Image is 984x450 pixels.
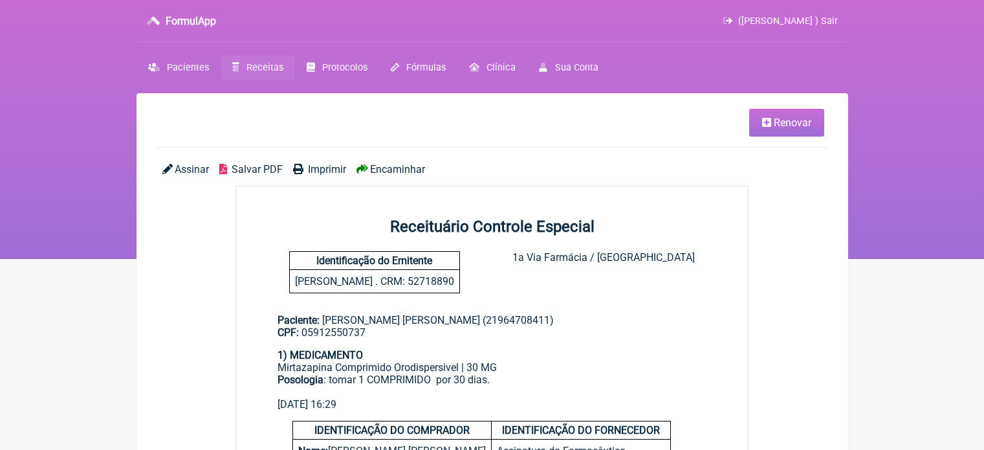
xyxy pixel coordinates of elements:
a: Sua Conta [527,55,609,80]
strong: Posologia [278,374,323,386]
div: : tomar 1 COMPRIMIDO por 30 dias. [278,374,707,398]
span: Fórmulas [406,62,446,73]
a: Receitas [221,55,295,80]
strong: 1) MEDICAMENTO [278,349,363,361]
span: Clínica [487,62,516,73]
a: Assinar [162,163,209,175]
h4: IDENTIFICAÇÃO DO COMPRADOR [293,422,491,440]
a: ([PERSON_NAME] ) Sair [723,16,837,27]
div: Mirtazapina Comprimido Orodispersivel | 30 MG [278,361,707,374]
h2: Receituário Controle Especial [236,218,749,236]
span: Protocolos [322,62,367,73]
span: Receitas [246,62,283,73]
div: 1a Via Farmácia / [GEOGRAPHIC_DATA] [512,251,695,293]
span: Salvar PDF [232,163,283,175]
span: Pacientes [167,62,209,73]
a: Imprimir [293,163,346,175]
h3: FormulApp [166,15,216,27]
h4: Identificação do Emitente [290,252,459,270]
a: Pacientes [137,55,221,80]
span: Renovar [774,117,811,129]
p: [PERSON_NAME] . CRM: 52718890 [290,270,459,293]
span: Paciente: [278,314,320,326]
span: Assinar [175,163,209,175]
span: CPF: [278,326,299,339]
a: Encaminhar [356,163,425,175]
a: Fórmulas [379,55,457,80]
div: [PERSON_NAME] [PERSON_NAME] (21964708411) [278,314,707,339]
span: ([PERSON_NAME] ) Sair [738,16,838,27]
a: Clínica [457,55,527,80]
div: [DATE] 16:29 [278,398,707,411]
span: Sua Conta [555,62,598,73]
a: Renovar [749,109,824,137]
a: Salvar PDF [219,163,283,175]
span: Imprimir [308,163,346,175]
div: 05912550737 [278,326,707,339]
span: Encaminhar [370,163,425,175]
a: Protocolos [295,55,379,80]
h4: IDENTIFICAÇÃO DO FORNECEDOR [492,422,670,440]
